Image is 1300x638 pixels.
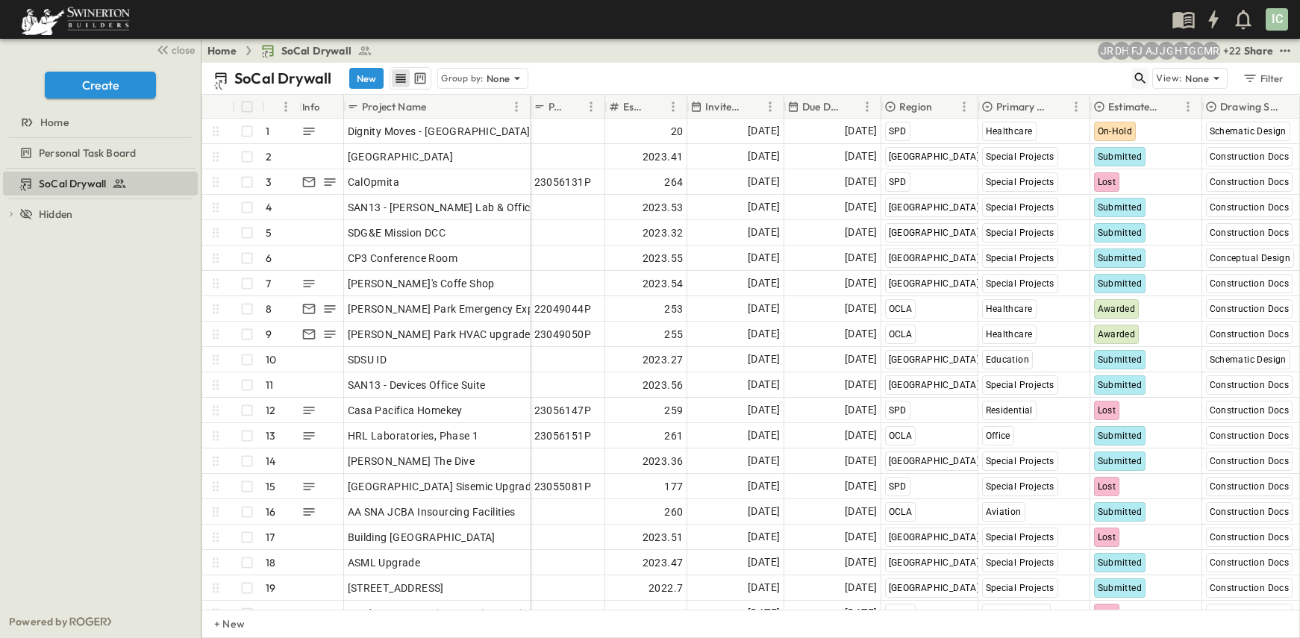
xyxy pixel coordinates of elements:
button: Sort [429,98,446,115]
span: [DATE] [748,554,780,571]
p: 10 [266,352,276,367]
span: [GEOGRAPHIC_DATA] [889,253,980,263]
span: Construction Docs [1210,456,1290,466]
a: SoCal Drywall [260,43,372,58]
button: Menu [582,98,600,116]
span: Schematic Design [1210,354,1287,365]
p: 1 [266,124,269,139]
span: CP3 Conference Room [348,251,458,266]
p: 8 [266,301,272,316]
span: SPD [889,126,907,137]
span: Healthcare [986,304,1033,314]
span: [GEOGRAPHIC_DATA] [889,557,980,568]
p: 6 [266,251,272,266]
span: 23056131P [534,175,592,190]
div: Anthony Jimenez (anthony.jimenez@swinerton.com) [1143,42,1160,60]
button: kanban view [410,69,429,87]
span: 23049050P [534,327,592,342]
span: Special Projects [986,202,1054,213]
span: Awarded [1098,329,1136,340]
span: [DATE] [845,528,877,545]
span: [DATE] [748,579,780,596]
div: Info [299,95,344,119]
span: 23056147P [534,403,592,418]
button: Sort [1163,98,1179,115]
span: [GEOGRAPHIC_DATA] [889,532,980,542]
span: Special Projects [986,151,1054,162]
span: SoCal Drywall [39,176,106,191]
button: Sort [842,98,858,115]
div: Info [302,86,320,128]
span: Healthcare [986,126,1033,137]
p: + 22 [1223,43,1238,58]
p: 20 [266,606,278,621]
span: Submitted [1098,253,1143,263]
span: Special Projects [986,177,1054,187]
span: [DATE] [748,604,780,622]
span: [DATE] [748,275,780,292]
span: 22049044P [534,301,592,316]
span: [DATE] [748,528,780,545]
a: Personal Task Board [3,143,195,163]
button: Menu [1067,98,1085,116]
button: Menu [277,98,295,116]
button: Create [45,72,156,98]
span: 2023.54 [643,276,684,291]
p: 16 [266,504,275,519]
a: Home [3,112,195,133]
div: Jorge Garcia (jorgarcia@swinerton.com) [1157,42,1175,60]
span: [DATE] [748,478,780,495]
p: Region [899,99,932,114]
button: Sort [1282,98,1299,115]
span: 2023.51 [643,530,684,545]
span: Special Projects [986,481,1054,492]
span: 23055081P [534,479,592,494]
span: Submitted [1098,278,1143,289]
button: Sort [268,98,284,115]
span: 259 [664,403,683,418]
span: Gardena Community Aquatic & Senior Center [348,606,567,621]
span: Construction Docs [1210,151,1290,162]
span: Submitted [1098,507,1143,517]
span: Construction Docs [1210,532,1290,542]
span: 2023.41 [643,149,684,164]
span: [DATE] [845,275,877,292]
div: IC [1266,8,1288,31]
span: CalOpmita [348,175,400,190]
span: 255 [664,327,683,342]
span: [GEOGRAPHIC_DATA] [889,354,980,365]
p: 3 [266,175,272,190]
span: SPD [889,177,907,187]
div: Daryll Hayward (daryll.hayward@swinerton.com) [1113,42,1131,60]
span: SAN13 - Devices Office Suite [348,378,486,393]
span: Dignity Moves - [GEOGRAPHIC_DATA][PERSON_NAME] [348,124,614,139]
a: SoCal Drywall [3,173,195,194]
span: [DATE] [845,579,877,596]
span: [DATE] [845,325,877,343]
p: 19 [266,581,275,595]
p: 13 [266,428,275,443]
span: Construction Docs [1210,507,1290,517]
span: [GEOGRAPHIC_DATA] [348,149,454,164]
p: Project Name [362,99,426,114]
span: [DATE] [845,478,877,495]
p: 14 [266,454,275,469]
p: 9 [266,327,272,342]
span: Construction Docs [1210,329,1290,340]
span: Casa Pacifica Homekey [348,403,463,418]
p: None [1185,71,1209,86]
span: [DATE] [845,224,877,241]
p: 17 [266,530,275,545]
span: Construction Docs [1210,608,1290,619]
span: Office [986,431,1010,441]
span: 2023.36 [643,454,684,469]
span: SDSU ID [348,352,387,367]
div: # [262,95,299,119]
button: test [1276,42,1294,60]
span: Construction Docs [1210,177,1290,187]
p: Due Date [802,99,839,114]
p: Primary Market [996,99,1048,114]
div: SoCal Drywalltest [3,172,198,196]
span: 261 [664,428,683,443]
div: Haaris Tahmas (haaris.tahmas@swinerton.com) [1172,42,1190,60]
